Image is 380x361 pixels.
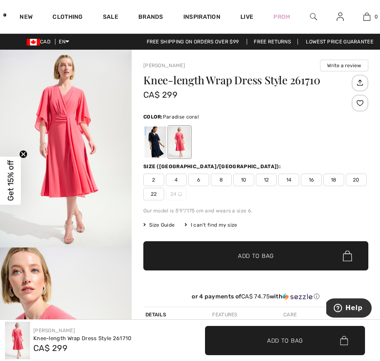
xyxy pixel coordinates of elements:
a: New [20,13,32,22]
div: or 4 payments of with [143,293,368,300]
span: 20 [346,174,367,186]
button: Close teaser [19,150,27,158]
span: 6 [188,174,209,186]
a: Clothing [52,13,82,22]
span: 8 [211,174,232,186]
a: Sale [103,13,118,22]
img: search the website [310,12,317,22]
span: Get 15% off [6,160,15,201]
img: 1ère Avenue [3,7,6,23]
span: EN [59,39,69,45]
iframe: Opens a widget where you can find more information [326,298,372,319]
span: Inspiration [183,13,220,22]
button: Add to Bag [205,326,365,355]
img: Bag.svg [340,336,348,345]
span: 14 [278,174,299,186]
div: Details [143,307,168,322]
button: Add to Bag [143,241,368,270]
a: Free Returns [247,39,298,45]
div: Knee-length Wrap Dress Style 261710 [33,334,132,343]
div: Size ([GEOGRAPHIC_DATA]/[GEOGRAPHIC_DATA]): [143,163,282,170]
img: Sezzle [282,293,312,300]
div: Paradise coral [169,126,190,158]
div: or 4 payments ofCA$ 74.75withSezzle Click to learn more about Sezzle [143,293,368,303]
img: ring-m.svg [178,192,182,196]
span: Color: [143,114,163,120]
div: Our model is 5'9"/175 cm and wears a size 6. [143,207,368,215]
button: Write a review [320,60,368,71]
a: Prom [273,13,290,21]
div: Midnight Blue [145,126,166,158]
span: CA$ 299 [143,90,177,100]
a: Live [240,13,253,21]
span: 4 [166,174,187,186]
span: 2 [143,174,164,186]
a: 0 [354,12,380,22]
h1: Knee-length Wrap Dress Style 261710 [143,75,350,86]
span: Add to Bag [238,252,274,260]
a: [PERSON_NAME] [143,63,185,68]
a: Sign In [330,12,350,22]
img: My Info [337,12,344,22]
span: Paradise coral [163,114,199,120]
div: I can't find my size [185,221,237,229]
span: 10 [233,174,254,186]
a: Free shipping on orders over $99 [140,39,246,45]
div: Features [210,307,239,322]
span: CAD [27,39,54,45]
img: My Bag [363,12,370,22]
span: 12 [256,174,277,186]
a: [PERSON_NAME] [33,328,75,333]
span: 22 [143,188,164,200]
span: 0 [375,13,378,20]
span: CA$ 299 [33,343,67,353]
span: 16 [301,174,322,186]
a: Lowest Price Guarantee [299,39,380,45]
span: 18 [323,174,344,186]
div: Care [281,307,299,322]
img: Canadian Dollar [27,39,40,45]
span: Size Guide [143,221,175,229]
span: Add to Bag [267,336,303,345]
span: 24 [166,188,187,200]
img: Share [353,76,367,90]
a: Brands [138,13,163,22]
span: CA$ 74.75 [241,293,270,300]
img: Knee-Length Wrap Dress Style 261710 [5,322,30,359]
img: Bag.svg [343,250,352,261]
